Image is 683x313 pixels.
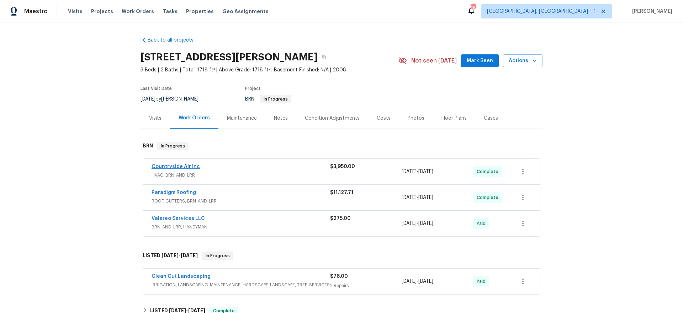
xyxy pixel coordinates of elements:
[141,86,172,91] span: Last Visit Date
[477,168,501,175] span: Complete
[152,172,330,179] span: HVAC, BRN_AND_LRR
[162,253,198,258] span: -
[330,274,348,279] span: $76.00
[169,308,205,313] span: -
[402,195,417,200] span: [DATE]
[152,198,330,205] span: ROOF, GUTTERS, BRN_AND_LRR
[169,308,186,313] span: [DATE]
[68,8,83,15] span: Visits
[467,56,493,65] span: Mark Seen
[461,54,499,68] button: Mark Seen
[141,95,207,103] div: by [PERSON_NAME]
[152,223,330,231] span: BRN_AND_LRR, HANDYMAN
[402,168,433,175] span: -
[441,115,467,122] div: Floor Plans
[141,54,318,61] h2: [STREET_ADDRESS][PERSON_NAME]
[227,115,257,122] div: Maintenance
[402,220,433,227] span: -
[411,57,457,64] span: Not seen [DATE]
[330,190,353,195] span: $11,127.71
[152,281,330,288] span: IRRIGATION, LANDSCAPING_MAINTENANCE, HARDSCAPE_LANDSCAPE, TREE_SERVICES
[141,135,542,157] div: BRN In Progress
[162,253,179,258] span: [DATE]
[509,56,537,65] span: Actions
[418,221,433,226] span: [DATE]
[141,37,209,44] a: Back to all projects
[163,9,178,14] span: Tasks
[143,142,153,150] h6: BRN
[418,169,433,174] span: [DATE]
[274,115,288,122] div: Notes
[305,115,360,122] div: Condition Adjustments
[222,8,269,15] span: Geo Assignments
[245,86,261,91] span: Project
[24,8,48,15] span: Maestro
[330,164,355,169] span: $3,950.00
[179,114,210,122] div: Work Orders
[408,115,424,122] div: Photos
[122,8,154,15] span: Work Orders
[152,274,211,279] a: Clean Cut Landscaping
[629,8,672,15] span: [PERSON_NAME]
[186,8,214,15] span: Properties
[203,252,233,259] span: In Progress
[318,51,330,64] button: Copy Address
[261,97,291,101] span: In Progress
[152,164,200,169] a: Countryside Air Inc
[188,308,205,313] span: [DATE]
[477,194,501,201] span: Complete
[477,278,488,285] span: Paid
[418,279,433,284] span: [DATE]
[402,194,433,201] span: -
[91,8,113,15] span: Projects
[141,244,542,267] div: LISTED [DATE]-[DATE]In Progress
[418,195,433,200] span: [DATE]
[330,282,402,289] div: 2 Repairs
[487,8,596,15] span: [GEOGRAPHIC_DATA], [GEOGRAPHIC_DATA] + 1
[402,278,433,285] span: -
[377,115,391,122] div: Costs
[503,54,542,68] button: Actions
[245,97,291,102] span: BRN
[402,279,417,284] span: [DATE]
[141,97,155,102] span: [DATE]
[402,169,417,174] span: [DATE]
[471,4,476,11] div: 18
[152,190,196,195] a: Paradigm Roofing
[158,142,188,150] span: In Progress
[149,115,162,122] div: Visits
[330,216,351,221] span: $275.00
[141,66,398,74] span: 3 Beds | 2 Baths | Total: 1718 ft² | Above Grade: 1718 ft² | Basement Finished: N/A | 2008
[477,220,488,227] span: Paid
[143,252,198,260] h6: LISTED
[402,221,417,226] span: [DATE]
[181,253,198,258] span: [DATE]
[484,115,498,122] div: Cases
[152,216,205,221] a: Valereo Services LLC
